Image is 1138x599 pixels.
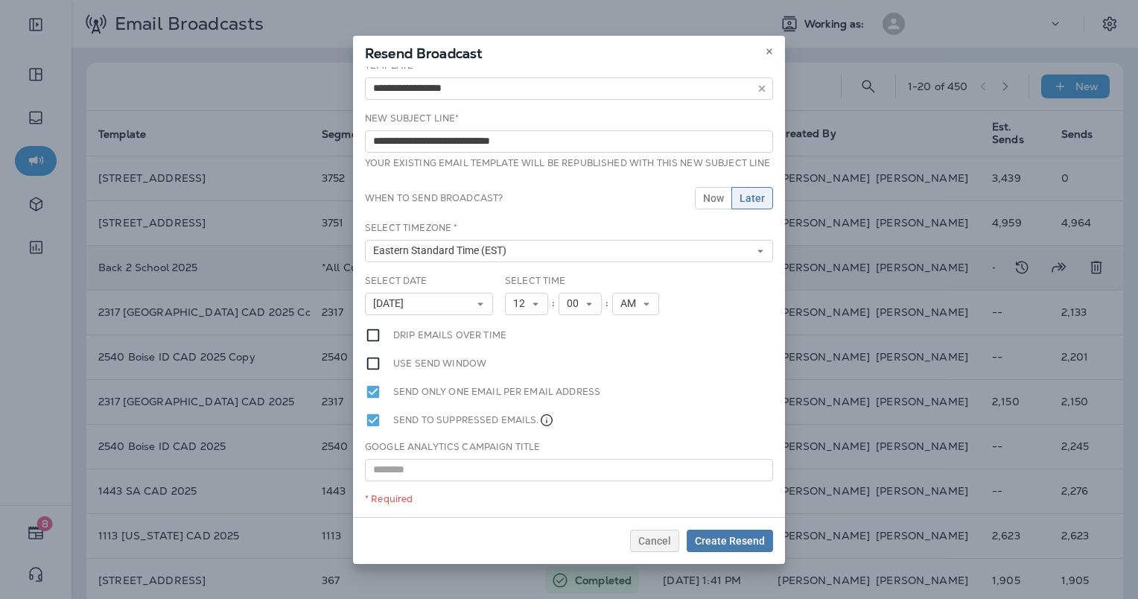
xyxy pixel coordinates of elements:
span: Create Resend [695,536,765,546]
label: Drip emails over time [393,327,506,343]
button: [DATE] [365,293,493,315]
label: New Subject Line [365,112,459,124]
span: Later [740,193,765,203]
span: [DATE] [373,297,410,310]
div: : [548,293,559,315]
label: Send to suppressed emails. [393,412,554,428]
label: Google Analytics Campaign Title [365,441,540,453]
button: Create Resend [687,530,773,552]
label: Send only one email per email address [393,384,600,400]
button: Now [695,187,732,209]
label: Select Time [505,275,566,287]
button: 00 [559,293,602,315]
button: 12 [505,293,548,315]
label: Select Timezone [365,222,457,234]
div: * Required [365,493,773,505]
button: Eastern Standard Time (EST) [365,240,773,262]
span: Now [703,193,724,203]
label: Select Date [365,275,427,287]
div: : [602,293,612,315]
button: Later [731,187,773,209]
label: Your existing email template will be republished with this new subject line [365,157,771,169]
label: When to send broadcast? [365,192,503,204]
button: Cancel [630,530,679,552]
span: 00 [567,297,585,310]
button: AM [612,293,659,315]
div: Resend Broadcast [353,36,785,67]
span: Eastern Standard Time (EST) [373,244,512,257]
span: AM [620,297,642,310]
span: Cancel [638,536,671,546]
label: Use send window [393,355,486,372]
span: 12 [513,297,531,310]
